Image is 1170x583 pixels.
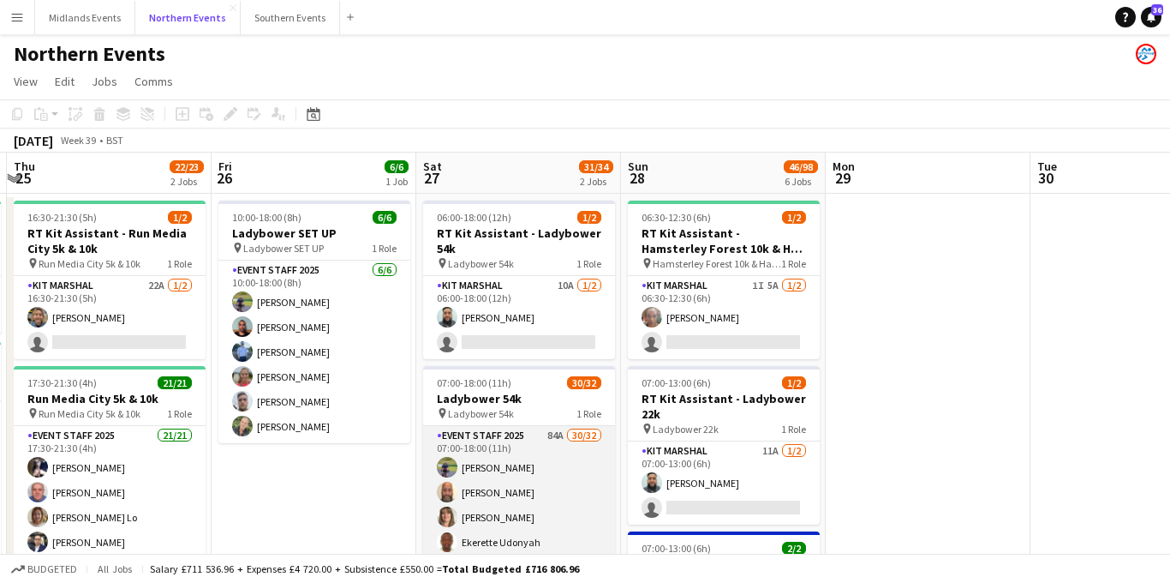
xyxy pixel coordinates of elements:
[423,159,442,174] span: Sat
[57,134,99,147] span: Week 39
[781,423,806,436] span: 1 Role
[580,175,612,188] div: 2 Jobs
[782,211,806,224] span: 1/2
[48,70,81,93] a: Edit
[170,160,204,173] span: 22/23
[628,159,648,174] span: Sun
[168,211,192,224] span: 1/2
[628,225,820,256] h3: RT Kit Assistant - Hamsterley Forest 10k & Half Marathon
[437,376,511,389] span: 07:00-18:00 (11h)
[14,132,53,149] div: [DATE]
[167,257,192,270] span: 1 Role
[158,376,192,389] span: 21/21
[423,201,615,359] app-job-card: 06:00-18:00 (12h)1/2RT Kit Assistant - Ladybower 54k Ladybower 54k1 RoleKit Marshal10A1/206:00-18...
[14,74,38,89] span: View
[830,168,855,188] span: 29
[782,376,806,389] span: 1/2
[150,562,579,575] div: Salary £711 536.96 + Expenses £4 720.00 + Subsistence £550.00 =
[567,376,601,389] span: 30/32
[14,391,206,406] h3: Run Media City 5k & 10k
[55,74,75,89] span: Edit
[576,257,601,270] span: 1 Role
[9,560,80,579] button: Budgeted
[94,562,135,575] span: All jobs
[85,70,124,93] a: Jobs
[11,168,35,188] span: 25
[577,211,601,224] span: 1/2
[423,225,615,256] h3: RT Kit Assistant - Ladybower 54k
[423,391,615,406] h3: Ladybower 54k
[653,257,781,270] span: Hamsterley Forest 10k & Half Marathon
[1136,44,1156,64] app-user-avatar: RunThrough Events
[385,175,408,188] div: 1 Job
[1151,4,1163,15] span: 36
[372,242,397,255] span: 1 Role
[218,159,232,174] span: Fri
[1141,7,1161,27] a: 36
[218,201,410,443] app-job-card: 10:00-18:00 (8h)6/6Ladybower SET UP Ladybower SET UP1 RoleEvent Staff 20256/610:00-18:00 (8h)[PER...
[653,423,719,436] span: Ladybower 22k
[106,134,123,147] div: BST
[241,1,340,34] button: Southern Events
[423,276,615,359] app-card-role: Kit Marshal10A1/206:00-18:00 (12h)[PERSON_NAME]
[1037,159,1057,174] span: Tue
[216,168,232,188] span: 26
[134,74,173,89] span: Comms
[385,160,409,173] span: 6/6
[625,168,648,188] span: 28
[14,201,206,359] app-job-card: 16:30-21:30 (5h)1/2RT Kit Assistant - Run Media City 5k & 10k Run Media City 5k & 10k1 RoleKit Ma...
[27,563,77,575] span: Budgeted
[27,211,97,224] span: 16:30-21:30 (5h)
[373,211,397,224] span: 6/6
[14,41,165,67] h1: Northern Events
[628,391,820,422] h3: RT Kit Assistant - Ladybower 22k
[128,70,180,93] a: Comms
[628,276,820,359] app-card-role: Kit Marshal1I5A1/206:30-12:30 (6h)[PERSON_NAME]
[448,407,514,420] span: Ladybower 54k
[781,257,806,270] span: 1 Role
[1035,168,1057,188] span: 30
[833,159,855,174] span: Mon
[437,211,511,224] span: 06:00-18:00 (12h)
[642,542,711,555] span: 07:00-13:00 (6h)
[421,168,442,188] span: 27
[232,211,301,224] span: 10:00-18:00 (8h)
[218,261,410,443] app-card-role: Event Staff 20256/610:00-18:00 (8h)[PERSON_NAME][PERSON_NAME][PERSON_NAME][PERSON_NAME][PERSON_NA...
[14,225,206,256] h3: RT Kit Assistant - Run Media City 5k & 10k
[167,407,192,420] span: 1 Role
[243,242,324,255] span: Ladybower SET UP
[39,257,140,270] span: Run Media City 5k & 10k
[7,70,45,93] a: View
[39,407,140,420] span: Run Media City 5k & 10k
[92,74,117,89] span: Jobs
[14,159,35,174] span: Thu
[785,175,817,188] div: 6 Jobs
[628,366,820,525] app-job-card: 07:00-13:00 (6h)1/2RT Kit Assistant - Ladybower 22k Ladybower 22k1 RoleKit Marshal11A1/207:00-13:...
[448,257,514,270] span: Ladybower 54k
[782,542,806,555] span: 2/2
[628,201,820,359] app-job-card: 06:30-12:30 (6h)1/2RT Kit Assistant - Hamsterley Forest 10k & Half Marathon Hamsterley Forest 10k...
[218,225,410,241] h3: Ladybower SET UP
[784,160,818,173] span: 46/98
[579,160,613,173] span: 31/34
[14,276,206,359] app-card-role: Kit Marshal22A1/216:30-21:30 (5h)[PERSON_NAME]
[170,175,203,188] div: 2 Jobs
[642,211,711,224] span: 06:30-12:30 (6h)
[135,1,241,34] button: Northern Events
[642,376,711,389] span: 07:00-13:00 (6h)
[628,442,820,525] app-card-role: Kit Marshal11A1/207:00-13:00 (6h)[PERSON_NAME]
[576,407,601,420] span: 1 Role
[442,562,579,575] span: Total Budgeted £716 806.96
[35,1,135,34] button: Midlands Events
[27,376,97,389] span: 17:30-21:30 (4h)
